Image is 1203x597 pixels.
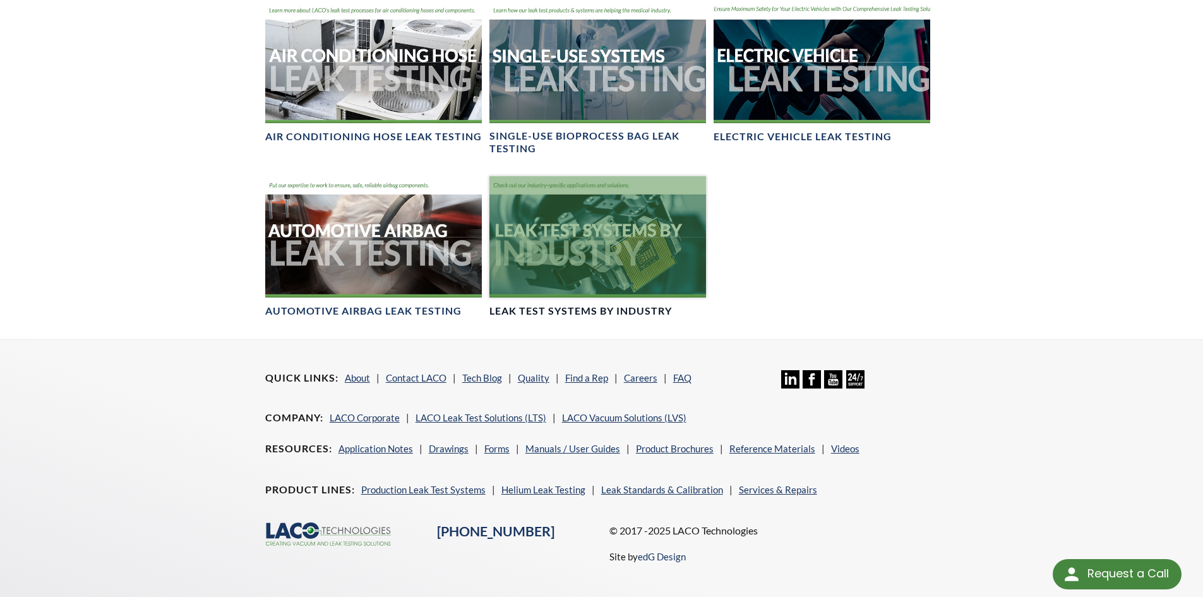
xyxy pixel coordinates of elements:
[636,443,714,454] a: Product Brochures
[338,443,413,454] a: Application Notes
[429,443,469,454] a: Drawings
[562,412,686,423] a: LACO Vacuum Solutions (LVS)
[265,305,462,318] h4: Automotive Airbag Leak Testing
[846,370,865,389] img: 24/7 Support Icon
[265,483,355,497] h4: Product Lines
[601,484,723,495] a: Leak Standards & Calibration
[386,372,446,383] a: Contact LACO
[361,484,486,495] a: Production Leak Test Systems
[609,522,938,539] p: © 2017 -2025 LACO Technologies
[265,371,338,385] h4: Quick Links
[714,1,930,143] a: Electric Vehicle Leak Testing BannerElectric Vehicle Leak Testing
[565,372,608,383] a: Find a Rep
[489,1,706,156] a: Header showing medical tubing and bioprocess containers.Single-Use Bioprocess Bag Leak Testing
[739,484,817,495] a: Services & Repairs
[489,130,706,156] h4: Single-Use Bioprocess Bag Leak Testing
[265,176,482,318] a: Automotive Airbag Leak Testing headerAutomotive Airbag Leak Testing
[1062,564,1082,584] img: round button
[525,443,620,454] a: Manuals / User Guides
[673,372,691,383] a: FAQ
[416,412,546,423] a: LACO Leak Test Solutions (LTS)
[501,484,585,495] a: Helium Leak Testing
[831,443,859,454] a: Videos
[1053,559,1182,589] div: Request a Call
[330,412,400,423] a: LACO Corporate
[437,523,554,540] a: [PHONE_NUMBER]
[489,305,672,318] h4: Leak Test Systems by Industry
[518,372,549,383] a: Quality
[489,176,706,318] a: Leak Test Systems by Industry headerLeak Test Systems by Industry
[265,130,482,143] h4: Air Conditioning Hose Leak Testing
[484,443,510,454] a: Forms
[265,442,332,455] h4: Resources
[638,551,686,562] a: edG Design
[714,130,892,143] h4: Electric Vehicle Leak Testing
[265,1,482,143] a: Air Conditioning Hose Leak Testing headerAir Conditioning Hose Leak Testing
[624,372,657,383] a: Careers
[265,411,323,425] h4: Company
[729,443,815,454] a: Reference Materials
[1087,559,1169,588] div: Request a Call
[609,549,686,564] p: Site by
[345,372,370,383] a: About
[846,379,865,390] a: 24/7 Support
[462,372,502,383] a: Tech Blog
